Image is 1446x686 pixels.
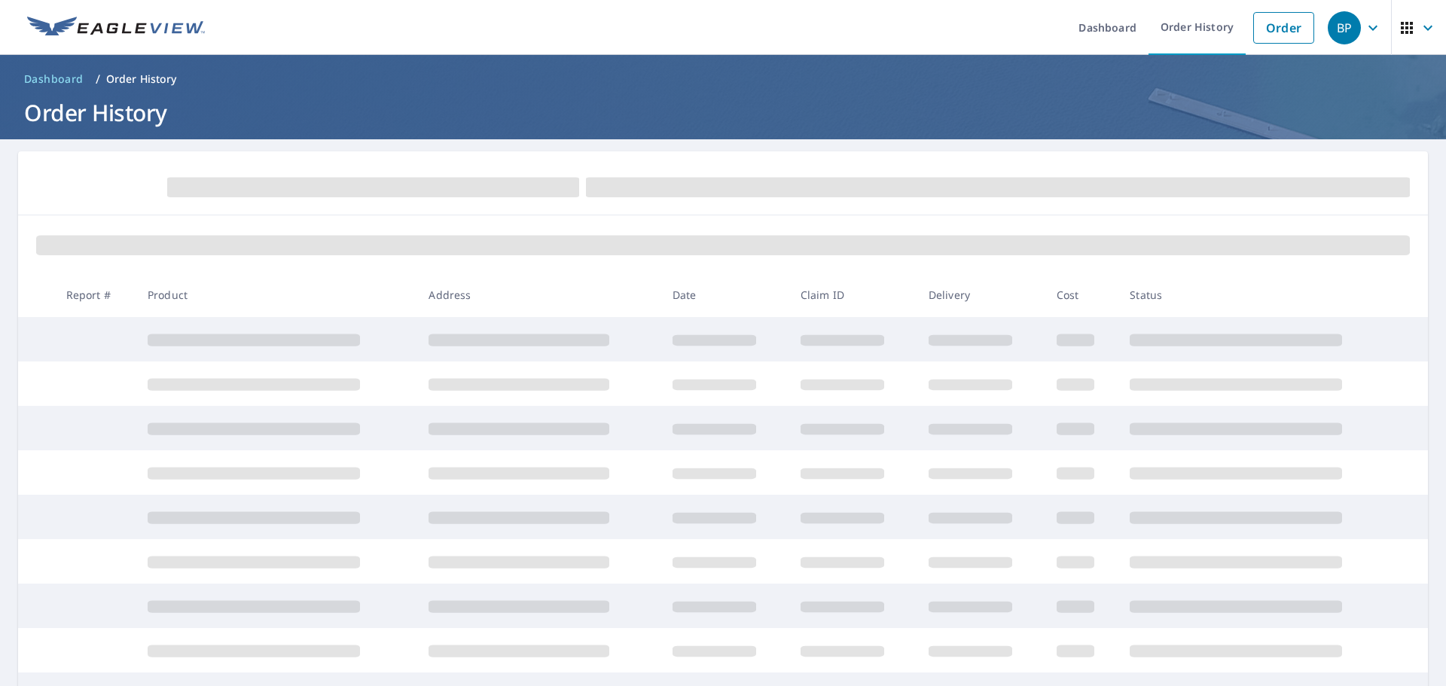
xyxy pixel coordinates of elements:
[1118,273,1399,317] th: Status
[136,273,416,317] th: Product
[789,273,917,317] th: Claim ID
[416,273,660,317] th: Address
[106,72,177,87] p: Order History
[1045,273,1118,317] th: Cost
[18,67,1428,91] nav: breadcrumb
[917,273,1045,317] th: Delivery
[18,97,1428,128] h1: Order History
[1328,11,1361,44] div: BP
[96,70,100,88] li: /
[24,72,84,87] span: Dashboard
[27,17,205,39] img: EV Logo
[54,273,136,317] th: Report #
[18,67,90,91] a: Dashboard
[660,273,789,317] th: Date
[1253,12,1314,44] a: Order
